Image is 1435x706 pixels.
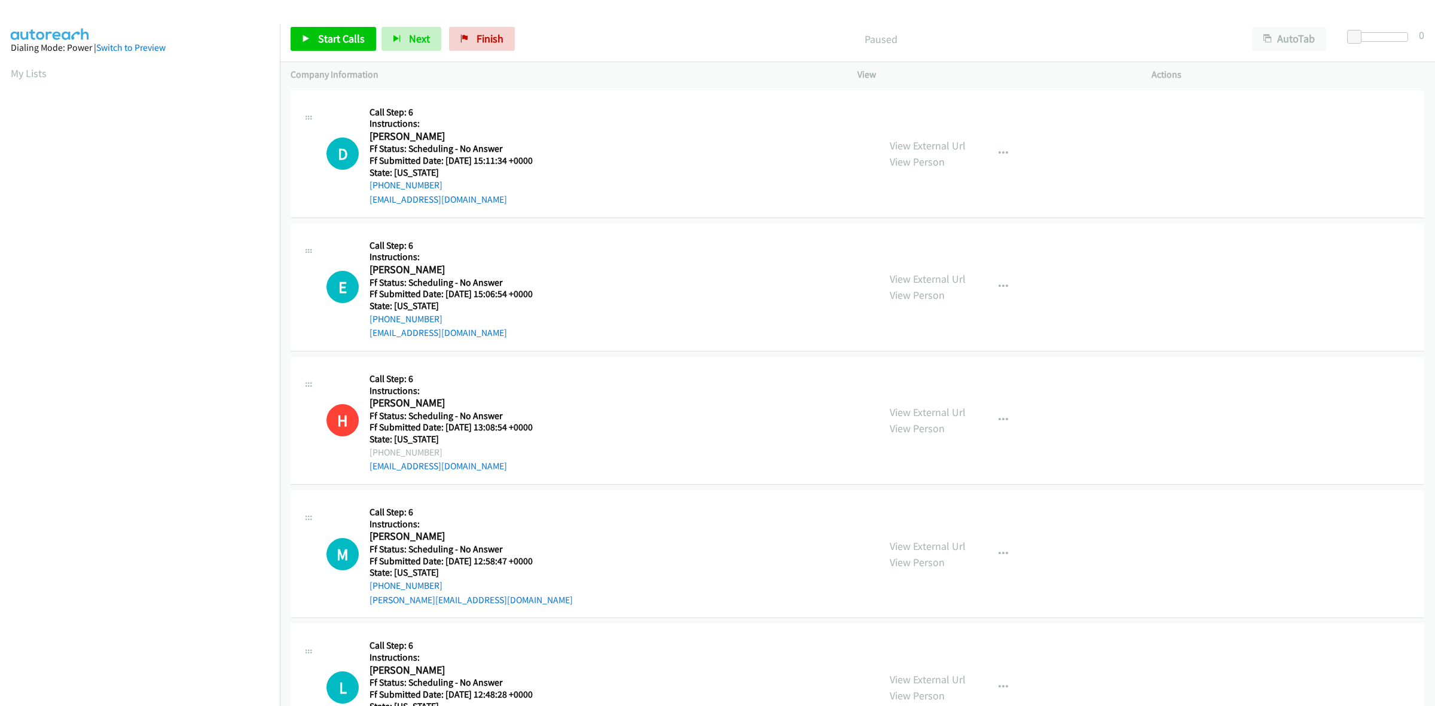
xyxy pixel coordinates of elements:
h2: [PERSON_NAME] [370,530,548,543]
div: Delay between calls (in seconds) [1353,32,1408,42]
a: Switch to Preview [96,42,166,53]
a: [EMAIL_ADDRESS][DOMAIN_NAME] [370,327,507,338]
h5: Ff Submitted Date: [DATE] 15:06:54 +0000 [370,288,548,300]
h5: Call Step: 6 [370,373,548,385]
a: [PERSON_NAME][EMAIL_ADDRESS][DOMAIN_NAME] [370,594,573,606]
a: View External Url [890,139,966,152]
a: View Person [890,155,945,169]
h5: Instructions: [370,652,548,664]
span: Next [409,32,430,45]
p: Company Information [291,68,836,82]
div: The call is yet to be attempted [326,271,359,303]
div: The call is yet to be attempted [326,137,359,170]
iframe: Dialpad [11,92,280,660]
span: Finish [477,32,503,45]
div: The call is yet to be attempted [326,671,359,704]
h2: [PERSON_NAME] [370,263,548,277]
a: View External Url [890,673,966,686]
h5: Ff Status: Scheduling - No Answer [370,410,548,422]
h5: State: [US_STATE] [370,433,548,445]
div: 0 [1419,27,1424,43]
h5: Ff Status: Scheduling - No Answer [370,277,548,289]
a: Start Calls [291,27,376,51]
h5: Ff Status: Scheduling - No Answer [370,543,573,555]
h5: Call Step: 6 [370,506,573,518]
h5: Instructions: [370,251,548,263]
h5: Ff Status: Scheduling - No Answer [370,143,548,155]
p: View [857,68,1130,82]
h1: E [326,271,359,303]
a: View External Url [890,539,966,553]
a: Finish [449,27,515,51]
span: Start Calls [318,32,365,45]
div: This number is on the do not call list [326,404,359,436]
h5: Ff Submitted Date: [DATE] 12:48:28 +0000 [370,689,548,701]
div: Dialing Mode: Power | [11,41,269,55]
h2: [PERSON_NAME] [370,130,548,143]
h1: L [326,671,359,704]
div: The call is yet to be attempted [326,538,359,570]
h5: Ff Submitted Date: [DATE] 15:11:34 +0000 [370,155,548,167]
a: View External Url [890,272,966,286]
a: [PHONE_NUMBER] [370,179,442,191]
h5: State: [US_STATE] [370,300,548,312]
a: [PHONE_NUMBER] [370,313,442,325]
h5: State: [US_STATE] [370,567,573,579]
h5: Instructions: [370,518,573,530]
a: View Person [890,421,945,435]
a: My Lists [11,66,47,80]
h5: Call Step: 6 [370,640,548,652]
h5: Instructions: [370,118,548,130]
p: Actions [1152,68,1424,82]
button: AutoTab [1252,27,1326,51]
a: View Person [890,689,945,702]
a: [EMAIL_ADDRESS][DOMAIN_NAME] [370,460,507,472]
h5: Instructions: [370,385,548,397]
h1: M [326,538,359,570]
a: View Person [890,555,945,569]
div: [PHONE_NUMBER] [370,445,548,460]
p: Paused [531,31,1231,47]
h5: Call Step: 6 [370,240,548,252]
button: Next [381,27,441,51]
a: [PHONE_NUMBER] [370,580,442,591]
a: View External Url [890,405,966,419]
h2: [PERSON_NAME] [370,664,548,677]
h5: Call Step: 6 [370,106,548,118]
h2: [PERSON_NAME] [370,396,548,410]
h1: D [326,137,359,170]
h5: State: [US_STATE] [370,167,548,179]
h5: Ff Submitted Date: [DATE] 12:58:47 +0000 [370,555,573,567]
a: [EMAIL_ADDRESS][DOMAIN_NAME] [370,194,507,205]
h5: Ff Status: Scheduling - No Answer [370,677,548,689]
h5: Ff Submitted Date: [DATE] 13:08:54 +0000 [370,421,548,433]
h1: H [326,404,359,436]
a: View Person [890,288,945,302]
